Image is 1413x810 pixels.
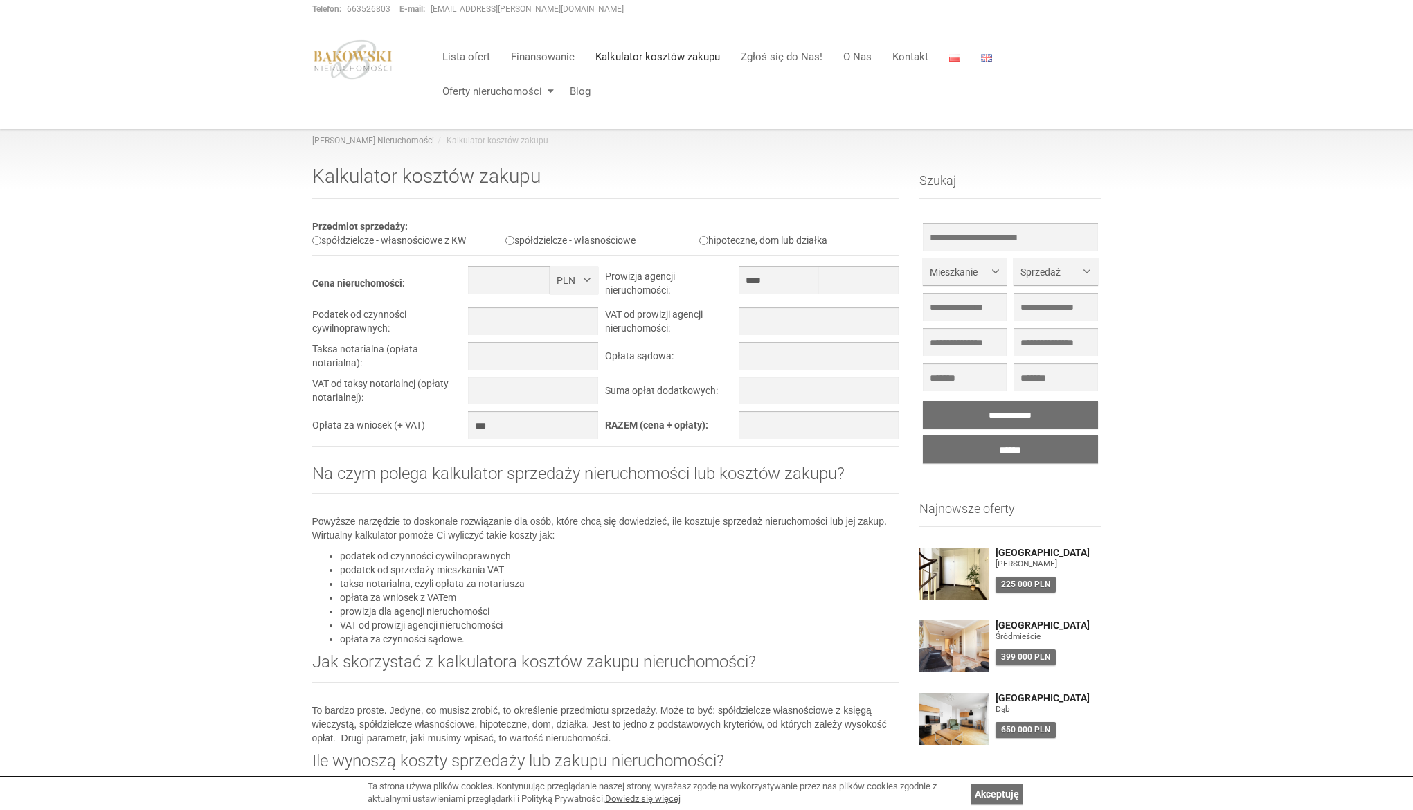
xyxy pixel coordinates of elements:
[605,377,738,411] td: Suma opłat dodatkowych:
[505,235,636,246] label: spółdzielcze - własnościowe
[923,258,1007,285] button: Mieszkanie
[312,278,405,289] b: Cena nieruchomości:
[882,43,939,71] a: Kontakt
[605,342,738,377] td: Opłata sądowa:
[399,4,425,14] strong: E-mail:
[340,591,899,604] li: opłata za wniosek z VATem
[312,136,434,145] a: [PERSON_NAME] Nieruchomości
[340,549,899,563] li: podatek od czynności cywilnoprawnych
[996,693,1101,703] a: [GEOGRAPHIC_DATA]
[312,235,466,246] label: spółdzielcze - własnościowe z KW
[550,266,598,294] button: PLN
[996,631,1101,642] figure: Śródmieście
[505,236,514,245] input: spółdzielcze - własnościowe
[312,465,899,494] h2: Na czym polega kalkulator sprzedaży nieruchomości lub kosztów zakupu?
[368,780,964,806] div: Ta strona używa plików cookies. Kontynuując przeglądanie naszej strony, wyrażasz zgodę na wykorzy...
[996,703,1101,715] figure: Dąb
[919,502,1101,527] h3: Najnowsze oferty
[605,420,708,431] b: RAZEM (cena + opłaty):
[919,174,1101,199] h3: Szukaj
[605,793,681,804] a: Dowiedz się więcej
[996,620,1101,631] a: [GEOGRAPHIC_DATA]
[312,221,408,232] b: Przedmiot sprzedaży:
[340,563,899,577] li: podatek od sprzedaży mieszkania VAT
[431,4,624,14] a: [EMAIL_ADDRESS][PERSON_NAME][DOMAIN_NAME]
[312,39,394,80] img: logo
[312,653,899,682] h2: Jak skorzystać z kalkulatora kosztów zakupu nieruchomości?
[432,78,559,105] a: Oferty nieruchomości
[312,752,899,781] h2: Ile wynoszą koszty sprzedaży lub zakupu nieruchomości?
[340,618,899,632] li: VAT od prowizji agencji nieruchomości
[605,307,738,342] td: VAT od prowizji agencji nieruchomości:
[1020,265,1080,279] span: Sprzedaż
[559,78,591,105] a: Blog
[996,548,1101,558] a: [GEOGRAPHIC_DATA]
[699,235,827,246] label: hipoteczne, dom lub działka
[340,604,899,618] li: prowizja dla agencji nieruchomości
[833,43,882,71] a: O Nas
[996,558,1101,570] figure: [PERSON_NAME]
[312,411,469,446] td: Opłata za wniosek (+ VAT)
[501,43,585,71] a: Finansowanie
[340,632,899,646] li: opłata za czynności sądowe.
[312,4,341,14] strong: Telefon:
[312,166,899,199] h1: Kalkulator kosztów zakupu
[930,265,989,279] span: Mieszkanie
[605,266,738,307] td: Prowizja agencji nieruchomości:
[699,236,708,245] input: hipoteczne, dom lub działka
[312,514,899,542] p: Powyższe narzędzie to doskonałe rozwiązanie dla osób, które chcą się dowiedzieć, ile kosztuje spr...
[312,377,469,411] td: VAT od taksy notarialnej (opłaty notarialnej):
[996,649,1056,665] div: 399 000 PLN
[949,54,960,62] img: Polski
[971,784,1023,804] a: Akceptuję
[981,54,992,62] img: English
[347,4,390,14] a: 663526803
[312,703,899,745] p: To bardzo proste. Jedyne, co musisz zrobić, to określenie przedmiotu sprzedaży. Może to być: spół...
[996,577,1056,593] div: 225 000 PLN
[585,43,730,71] a: Kalkulator kosztów zakupu
[730,43,833,71] a: Zgłoś się do Nas!
[432,43,501,71] a: Lista ofert
[434,135,548,147] li: Kalkulator kosztów zakupu
[312,236,321,245] input: spółdzielcze - własnościowe z KW
[312,307,469,342] td: Podatek od czynności cywilnoprawnych:
[557,273,581,287] span: PLN
[312,342,469,377] td: Taksa notarialna (opłata notarialna):
[340,577,899,591] li: taksa notarialna, czyli opłata za notariusza
[996,722,1056,738] div: 650 000 PLN
[1014,258,1097,285] button: Sprzedaż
